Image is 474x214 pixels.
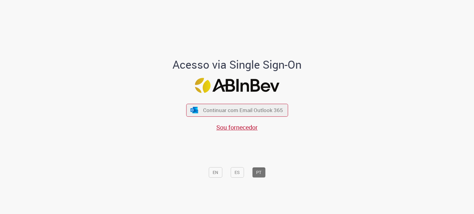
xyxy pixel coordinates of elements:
span: Continuar com Email Outlook 365 [203,107,283,114]
a: Sou fornecedor [216,123,258,131]
h1: Acesso via Single Sign-On [152,59,323,71]
button: EN [209,167,222,178]
button: ícone Azure/Microsoft 360 Continuar com Email Outlook 365 [186,104,288,116]
button: PT [252,167,265,178]
img: Logo ABInBev [195,78,279,93]
button: ES [231,167,244,178]
img: ícone Azure/Microsoft 360 [190,107,199,113]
